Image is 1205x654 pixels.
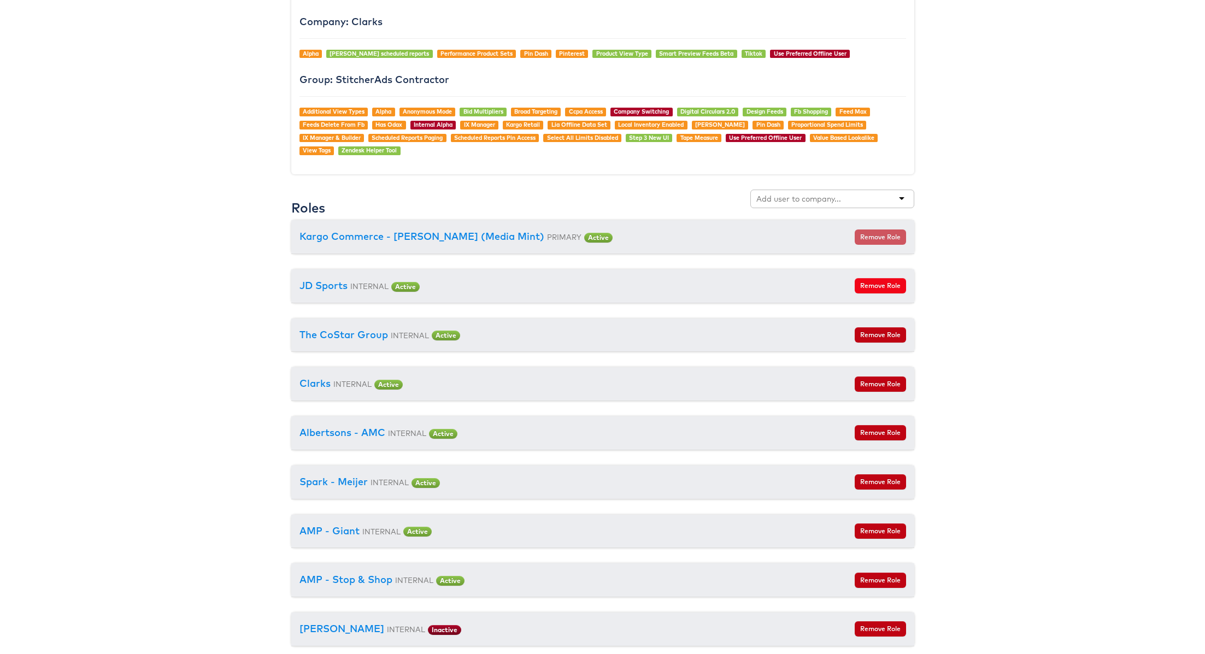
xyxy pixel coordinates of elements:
small: INTERNAL [362,527,401,536]
a: Pin Dash [524,50,548,57]
a: Local Inventory Enabled [618,121,684,128]
a: Use Preferred Offline User [774,50,847,57]
small: INTERNAL [391,331,429,340]
span: Active [403,527,432,537]
a: Clarks [299,377,331,390]
a: Broad Targeting [514,108,557,115]
button: Remove Role [855,278,906,293]
button: Remove Role [855,523,906,539]
a: Kargo Retail [506,121,540,128]
a: Product View Type [596,50,648,57]
a: Company Switching [614,108,669,115]
a: AMP - Giant [299,525,360,537]
button: Remove Role [855,425,906,440]
a: Feed Max [839,108,867,115]
span: Inactive [428,625,461,635]
small: INTERNAL [387,624,425,634]
a: Tiktok [745,50,762,57]
small: INTERNAL [395,575,433,585]
a: Alpha [375,108,391,115]
button: Remove Role [855,327,906,343]
small: INTERNAL [350,281,389,291]
a: Ccpa Access [569,108,603,115]
a: Design Feeds [746,108,783,115]
a: Proportional Spend Limits [791,121,863,128]
a: Use Preferred Offline User [729,134,802,142]
a: Alpha [303,50,319,57]
a: [PERSON_NAME] scheduled reports [330,50,429,57]
a: Anonymous Mode [403,108,452,115]
a: Step 3 New UI [629,134,669,142]
span: Active [429,429,457,439]
h4: Company: Clarks [299,16,906,27]
a: IX Manager [464,121,495,128]
a: Kargo Commerce - [PERSON_NAME] (Media Mint) [299,230,544,243]
a: Performance Product Sets [440,50,513,57]
a: Select All Limits Disabled [547,134,618,142]
button: Remove Role [855,573,906,588]
a: Zendesk Helper Tool [342,146,397,154]
a: Bid Multipliers [463,108,503,115]
a: Value Based Lookalike [813,134,874,142]
a: Pin Dash [756,121,780,128]
span: Active [432,331,460,340]
input: Add user to company... [756,193,843,204]
button: Remove Role [855,229,906,245]
span: Active [391,282,420,292]
small: INTERNAL [388,428,426,438]
a: Scheduled Reports Paging [372,134,443,142]
button: Remove Role [855,376,906,392]
small: INTERNAL [333,379,372,388]
a: AMP - Stop & Shop [299,573,392,586]
a: Pinterest [559,50,585,57]
button: Remove Role [855,621,906,637]
a: [PERSON_NAME] [695,121,745,128]
a: IX Manager & Builder [303,134,361,142]
a: Fb Shopping [794,108,828,115]
a: JD Sports [299,279,348,292]
a: Internal Alpha [414,121,452,128]
a: Spark - Meijer [299,475,368,488]
button: Remove Role [855,474,906,490]
span: Active [436,576,465,586]
h4: Group: StitcherAds Contractor [299,74,906,85]
a: Albertsons - AMC [299,426,385,439]
a: Additional View Types [303,108,365,115]
small: PRIMARY [547,232,581,241]
a: Lia Offline Data Set [551,121,607,128]
a: [PERSON_NAME] [299,622,384,635]
a: Digital Circulars 2.0 [680,108,735,115]
a: The CoStar Group [299,328,388,341]
h3: Roles [291,201,325,215]
a: Has Odax [375,121,402,128]
a: Tape Measure [680,134,718,142]
small: INTERNAL [371,478,409,487]
a: Scheduled Reports Pin Access [454,134,536,142]
span: Active [374,380,403,390]
a: Feeds Delete From Fb [303,121,365,128]
span: Active [412,478,440,488]
span: Active [584,233,613,243]
a: View Tags [303,146,331,154]
a: Smart Preview Feeds Beta [659,50,733,57]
